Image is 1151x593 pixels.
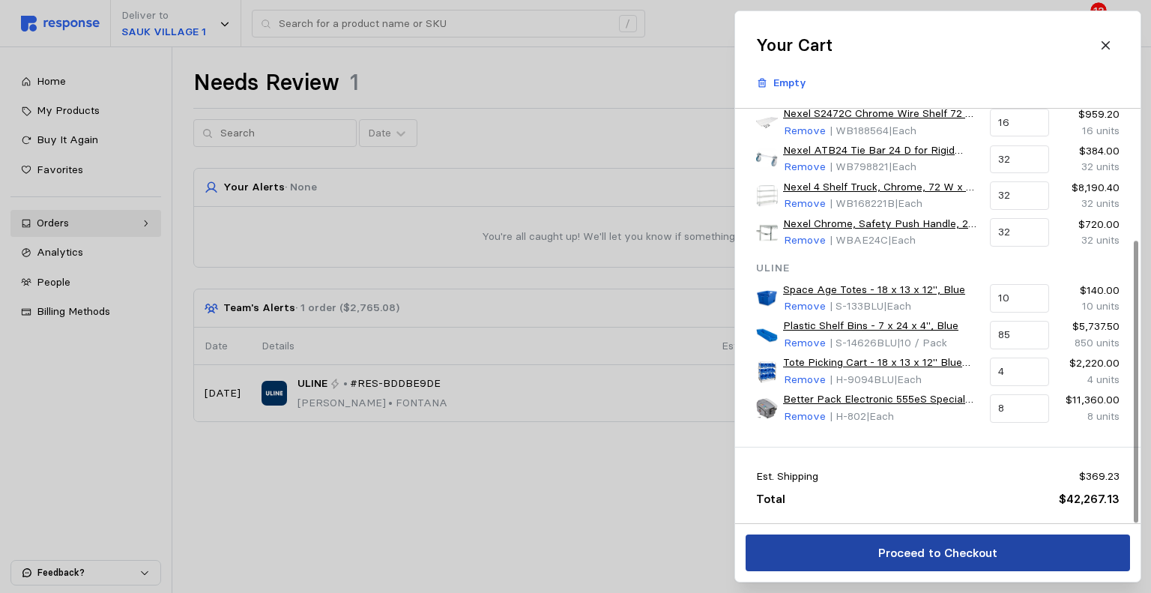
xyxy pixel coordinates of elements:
p: Remove [784,196,826,212]
button: Remove [783,371,827,389]
img: H-9094BLU [756,361,778,383]
button: Remove [783,158,827,176]
p: Remove [784,335,826,352]
span: | Each [888,124,916,137]
button: Remove [783,408,827,426]
button: Remove [783,334,827,352]
span: | WB798821 [829,160,888,173]
a: Nexel 4 Shelf Truck, Chrome, 72 W x 24 D x 69 H, Polyurethane Stem Casters, 4 Swivel, 2 Brake [783,179,979,196]
span: | S-133BLU [829,299,883,313]
p: 32 units [1060,159,1119,175]
img: 188692_07.webp [756,222,778,244]
input: Qty [998,285,1040,312]
p: Remove [784,123,826,139]
span: | Each [888,160,916,173]
span: | WB168221B [829,196,894,210]
p: 4 units [1060,372,1119,388]
p: Remove [784,372,826,388]
span: | Each [894,196,922,210]
input: Qty [998,109,1040,136]
img: nxlate72x24x63truck.webp [756,185,778,207]
p: Remove [784,409,826,425]
span: | S-14626BLU [829,336,896,349]
input: Qty [998,182,1040,209]
p: Remove [784,159,826,175]
p: Est. Shipping [756,469,818,485]
img: S-14626BLU [756,325,778,346]
p: 850 units [1060,335,1119,352]
input: Qty [998,219,1040,246]
button: Empty [748,69,815,97]
button: Remove [783,298,827,316]
p: $2,220.00 [1060,355,1119,372]
button: Proceed to Checkout [746,535,1130,571]
a: Plastic Shelf Bins - 7 x 24 x 4", Blue [783,318,958,334]
p: Proceed to Checkout [877,544,997,562]
a: Nexel Chrome, Safety Push Handle, 24 D [783,216,979,232]
p: $720.00 [1060,217,1119,233]
img: 32181673.webp [756,148,778,170]
button: Remove [783,232,827,250]
span: | H-9094BLU [829,373,893,386]
p: Total [756,490,785,508]
input: Qty [998,395,1040,422]
span: | 10 / Pack [896,336,946,349]
p: $384.00 [1060,143,1119,160]
p: 10 units [1060,298,1119,315]
p: 16 units [1060,123,1119,139]
p: $42,267.13 [1058,490,1119,508]
input: Qty [998,358,1040,385]
a: Space Age Totes - 18 x 13 x 12", Blue [783,282,965,298]
span: | Each [893,373,921,386]
a: Nexel ATB24 Tie Bar 24 D for Rigid Stem Casters [783,142,979,159]
a: Better Pack Electronic 555eS Special Offer [783,391,979,408]
p: 32 units [1060,196,1119,212]
img: S-133BLU [756,288,778,310]
p: $369.23 [1078,469,1119,485]
span: | Each [865,409,893,423]
a: Nexel S2472C Chrome Wire Shelf 72 W x 24 D [783,106,979,122]
p: $140.00 [1060,283,1119,299]
a: Tote Picking Cart - 18 x 13 x 12" Blue Totes [783,355,979,371]
p: $959.20 [1060,106,1119,123]
img: H-802_txt_USEng [756,397,778,419]
span: | H-802 [829,409,865,423]
input: Qty [998,322,1040,349]
span: | WB188564 [829,124,888,137]
p: Empty [773,75,806,91]
p: 8 units [1060,409,1119,425]
p: $5,737.50 [1060,319,1119,335]
span: | Each [887,233,915,247]
h2: Your Cart [756,34,833,57]
input: Qty [998,146,1040,173]
p: Remove [784,232,826,249]
span: | Each [883,299,910,313]
img: 188564.webp [756,112,778,133]
p: 32 units [1060,232,1119,249]
span: | WBAE24C [829,233,887,247]
p: $8,190.40 [1060,180,1119,196]
p: Remove [784,298,826,315]
button: Remove [783,195,827,213]
button: Remove [783,122,827,140]
p: Uline [756,260,1120,277]
p: $11,360.00 [1060,392,1119,409]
